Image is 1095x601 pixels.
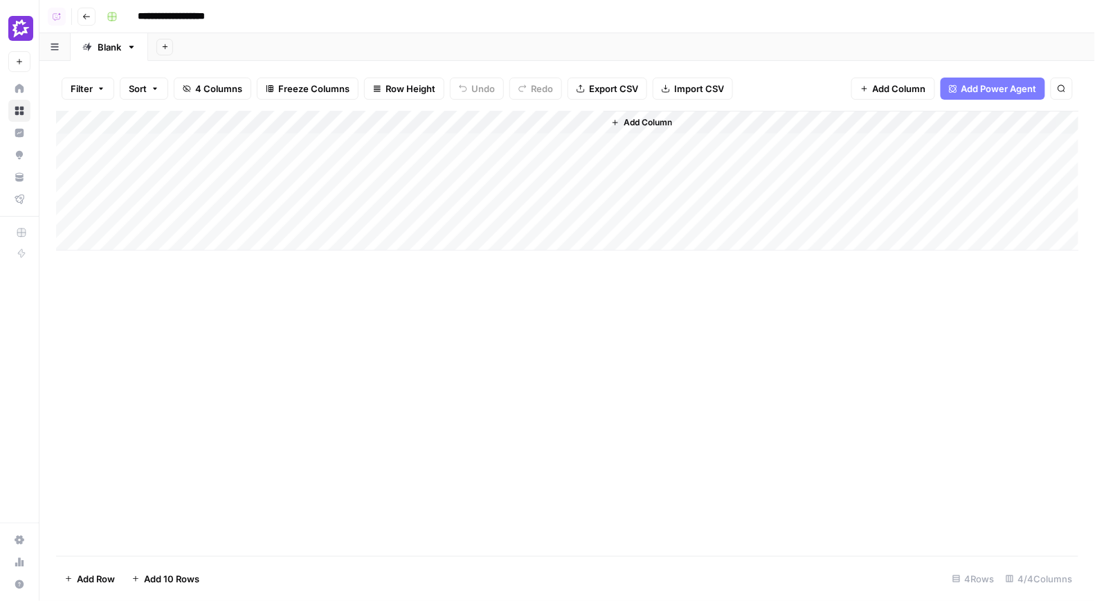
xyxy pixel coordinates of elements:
span: Sort [129,82,147,96]
img: Gong Logo [8,16,33,41]
button: Freeze Columns [257,78,359,100]
button: Add Power Agent [941,78,1045,100]
span: Add 10 Rows [144,572,199,586]
span: Redo [531,82,553,96]
button: Add Column [851,78,935,100]
a: Insights [8,122,30,144]
a: Your Data [8,166,30,188]
div: Blank [98,40,121,54]
a: Blank [71,33,148,61]
span: Add Power Agent [961,82,1037,96]
button: Workspace: Gong [8,11,30,46]
button: Sort [120,78,168,100]
button: Add Row [56,568,123,590]
button: Undo [450,78,504,100]
span: Undo [471,82,495,96]
button: Row Height [364,78,444,100]
div: 4/4 Columns [1000,568,1078,590]
button: Redo [509,78,562,100]
span: Row Height [386,82,435,96]
button: Export CSV [568,78,647,100]
span: Add Column [624,116,672,129]
a: Flightpath [8,188,30,210]
span: 4 Columns [195,82,242,96]
button: Filter [62,78,114,100]
a: Browse [8,100,30,122]
a: Opportunities [8,144,30,166]
span: Add Row [77,572,115,586]
button: 4 Columns [174,78,251,100]
button: Add Column [606,114,678,132]
div: 4 Rows [947,568,1000,590]
span: Freeze Columns [278,82,350,96]
a: Home [8,78,30,100]
a: Usage [8,551,30,573]
span: Export CSV [589,82,638,96]
button: Help + Support [8,573,30,595]
span: Add Column [873,82,926,96]
button: Add 10 Rows [123,568,208,590]
span: Filter [71,82,93,96]
span: Import CSV [674,82,724,96]
a: Settings [8,529,30,551]
button: Import CSV [653,78,733,100]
